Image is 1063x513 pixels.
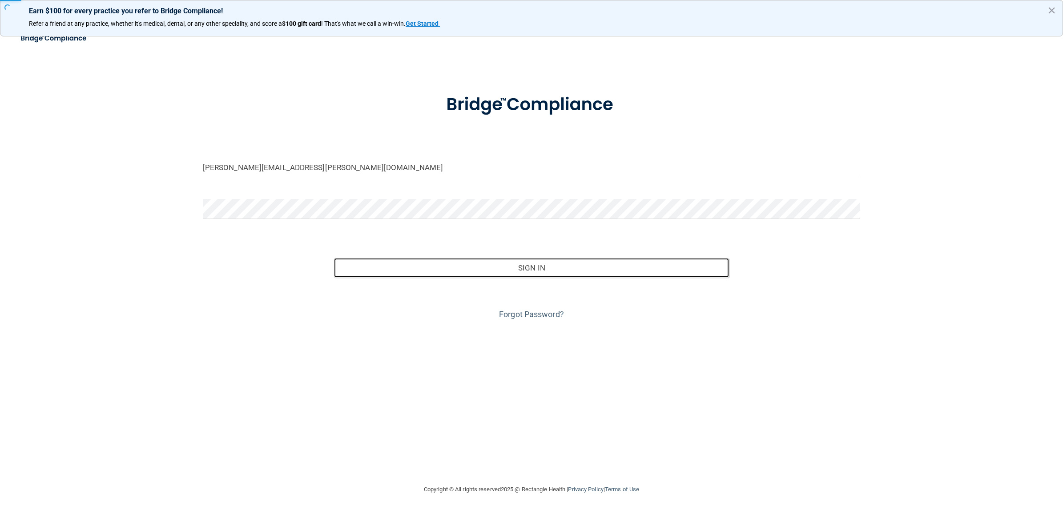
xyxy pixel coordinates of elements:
[369,475,694,504] div: Copyright © All rights reserved 2025 @ Rectangle Health | |
[321,20,406,27] span: ! That's what we call a win-win.
[203,157,860,177] input: Email
[1047,3,1056,17] button: Close
[406,20,439,27] strong: Get Started
[29,7,1034,15] p: Earn $100 for every practice you refer to Bridge Compliance!
[282,20,321,27] strong: $100 gift card
[13,29,95,48] img: bridge_compliance_login_screen.278c3ca4.svg
[428,82,635,128] img: bridge_compliance_login_screen.278c3ca4.svg
[29,20,282,27] span: Refer a friend at any practice, whether it's medical, dental, or any other speciality, and score a
[568,486,603,493] a: Privacy Policy
[406,20,440,27] a: Get Started
[605,486,639,493] a: Terms of Use
[499,310,564,319] a: Forgot Password?
[334,258,729,278] button: Sign In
